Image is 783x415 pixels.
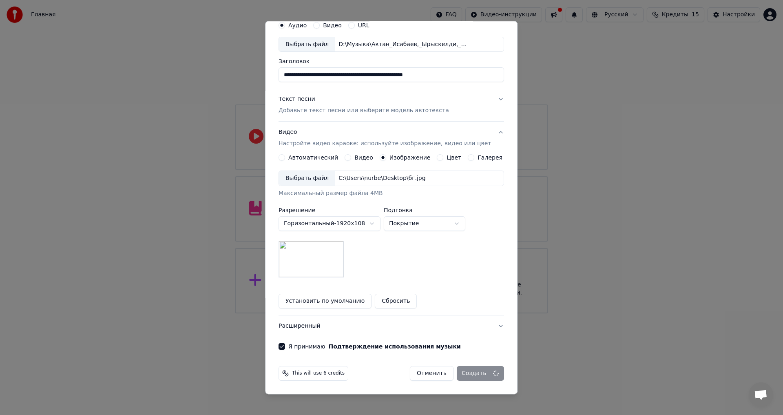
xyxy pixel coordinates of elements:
span: This will use 6 credits [292,371,345,377]
div: Выбрать файл [279,171,335,186]
label: Галерея [478,155,503,161]
div: C:\Users\nurbe\Desktop\бг.jpg [335,175,429,183]
div: Видео [279,129,491,148]
label: Аудио [288,22,307,28]
label: Заголовок [279,59,504,64]
label: Видео [354,155,373,161]
button: Отменить [410,366,453,381]
label: URL [358,22,369,28]
button: Установить по умолчанию [279,294,372,309]
label: Видео [323,22,342,28]
button: ВидеоНастройте видео караоке: используйте изображение, видео или цвет [279,122,504,155]
button: Расширенный [279,316,504,337]
button: Текст песниДобавьте текст песни или выберите модель автотекста [279,89,504,122]
div: D:\Музыка\Актан_Исабаев,_Ырыскелди,_Сат_-_Ыр_майрам_([DOMAIN_NAME]).mp3 [335,40,474,49]
label: Разрешение [279,208,380,213]
button: Я принимаю [329,344,461,350]
label: Автоматический [288,155,338,161]
label: Я принимаю [288,344,461,350]
p: Добавьте текст песни или выберите модель автотекста [279,107,449,115]
label: Изображение [389,155,431,161]
label: Цвет [447,155,462,161]
label: Подгонка [384,208,465,213]
div: ВидеоНастройте видео караоке: используйте изображение, видео или цвет [279,155,504,315]
p: Настройте видео караоке: используйте изображение, видео или цвет [279,140,491,148]
div: Текст песни [279,95,315,104]
button: Сбросить [375,294,417,309]
div: Выбрать файл [279,37,335,52]
div: Максимальный размер файла 4MB [279,190,504,198]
